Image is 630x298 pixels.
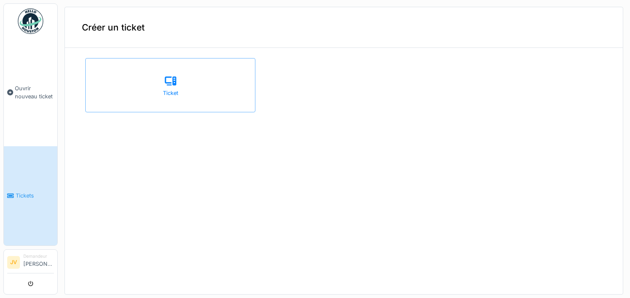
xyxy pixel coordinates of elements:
img: Badge_color-CXgf-gQk.svg [18,8,43,34]
li: [PERSON_NAME] [23,253,54,271]
div: Ticket [163,89,178,97]
a: Tickets [4,146,57,246]
a: Ouvrir nouveau ticket [4,39,57,146]
a: JV Demandeur[PERSON_NAME] [7,253,54,273]
span: Tickets [16,192,54,200]
div: Demandeur [23,253,54,259]
li: JV [7,256,20,269]
div: Créer un ticket [65,7,623,48]
span: Ouvrir nouveau ticket [15,84,54,100]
